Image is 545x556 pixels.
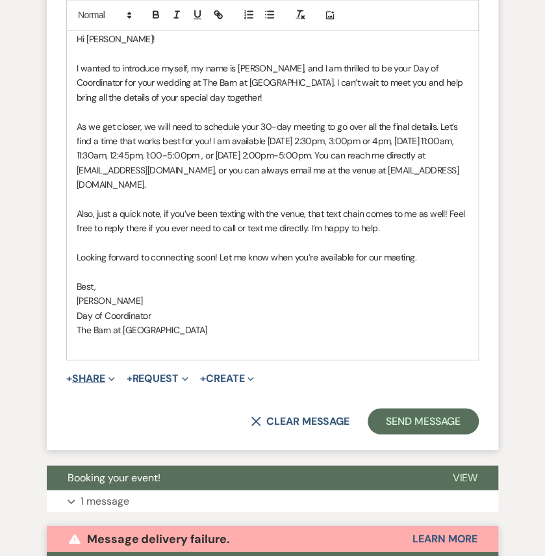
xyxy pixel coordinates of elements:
p: Message delivery failure. [87,529,230,548]
span: [PERSON_NAME] [77,294,143,306]
button: View [431,465,498,490]
button: Clear message [251,416,349,426]
button: Request [127,373,188,383]
p: 1 message [81,492,129,509]
button: Booking your event! [47,465,431,490]
button: Send Message [368,408,479,434]
button: Learn More [412,533,477,544]
button: Share [66,373,115,383]
span: View [452,470,477,484]
span: Day of Coordinator [77,309,151,321]
span: I wanted to introduce myself, my name is [PERSON_NAME], and I am thrilled to be your Day of Coord... [77,62,465,103]
span: Hi [PERSON_NAME]! [77,32,155,44]
span: The Barn at [GEOGRAPHIC_DATA] [77,323,207,335]
span: + [66,373,72,383]
span: Also, just a quick note, if you’ve been texting with the venue, that text chain comes to me as we... [77,207,467,233]
span: + [200,373,206,383]
span: Looking forward to connecting soon! Let me know when you’re available for our meeting. [77,251,416,262]
span: + [127,373,133,383]
button: Create [200,373,254,383]
span: Booking your event! [68,470,160,484]
span: As we get closer, we will need to schedule your 30-day meeting to go over all the final details. ... [77,120,459,190]
span: Best, [77,280,95,292]
button: 1 message [47,490,498,512]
